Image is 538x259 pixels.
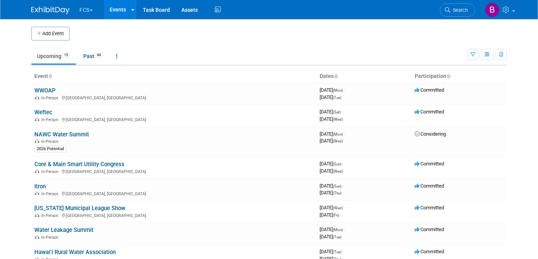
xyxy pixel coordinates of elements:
span: (Tue) [333,250,341,254]
span: In-Person [41,213,61,218]
img: In-Person Event [35,96,39,99]
a: Past84 [78,49,109,63]
span: - [343,183,344,189]
a: Hawai'i Rural Water Association [34,249,116,256]
span: Committed [415,249,444,254]
span: Committed [415,227,444,232]
span: In-Person [41,169,61,174]
span: [DATE] [320,249,344,254]
span: [DATE] [320,212,339,218]
img: In-Person Event [35,191,39,195]
a: Sort by Event Name [48,73,52,79]
a: Water Leakage Summit [34,227,94,233]
span: [DATE] [320,94,341,100]
a: Core & Main Smart Utility Congress [34,161,124,168]
span: [DATE] [320,227,345,232]
span: - [344,205,345,210]
a: Itron [34,183,46,190]
a: Search [440,3,475,17]
span: [DATE] [320,109,343,115]
span: [DATE] [320,161,344,167]
th: Event [31,70,317,83]
div: [GEOGRAPHIC_DATA], [GEOGRAPHIC_DATA] [34,212,313,218]
span: (Mon) [333,88,343,92]
span: Committed [415,183,444,189]
img: In-Person Event [35,139,39,143]
img: In-Person Event [35,169,39,173]
span: Committed [415,109,444,115]
span: [DATE] [320,190,341,196]
span: In-Person [41,191,61,196]
span: In-Person [41,117,61,122]
th: Participation [412,70,507,83]
span: (Wed) [333,117,343,121]
a: NAWC Water Summit [34,131,89,138]
img: ExhibitDay [31,6,69,14]
span: [DATE] [320,87,345,93]
span: Committed [415,87,444,93]
span: (Sun) [333,162,341,166]
span: - [343,161,344,167]
img: In-Person Event [35,117,39,121]
span: In-Person [41,235,61,240]
button: Add Event [31,27,69,40]
a: [US_STATE] Municipal League Show [34,205,125,212]
span: (Sat) [333,110,341,114]
span: [DATE] [320,234,341,240]
span: Search [450,7,468,13]
span: (Sun) [333,184,341,188]
span: - [342,109,343,115]
span: Committed [415,205,444,210]
span: - [344,131,345,137]
div: [GEOGRAPHIC_DATA], [GEOGRAPHIC_DATA] [34,94,313,100]
span: Considering [415,131,446,137]
span: - [343,249,344,254]
a: Sort by Start Date [334,73,338,79]
span: [DATE] [320,205,345,210]
div: [GEOGRAPHIC_DATA], [GEOGRAPHIC_DATA] [34,190,313,196]
span: (Thu) [333,191,341,195]
span: [DATE] [320,138,343,144]
span: (Mon) [333,228,343,232]
span: [DATE] [320,168,343,174]
span: [DATE] [320,183,344,189]
span: - [344,227,345,232]
span: [DATE] [320,116,343,122]
span: (Wed) [333,206,343,210]
span: (Wed) [333,169,343,173]
span: (Fri) [333,213,339,217]
span: In-Person [41,96,61,100]
span: 15 [62,52,70,58]
span: - [344,87,345,93]
span: (Wed) [333,139,343,143]
th: Dates [317,70,412,83]
a: Weftec [34,109,52,116]
span: (Tue) [333,96,341,100]
div: [GEOGRAPHIC_DATA], [GEOGRAPHIC_DATA] [34,168,313,174]
div: 2026 Potential [34,146,66,152]
img: In-Person Event [35,213,39,217]
span: [DATE] [320,131,345,137]
span: 84 [95,52,103,58]
span: (Mon) [333,132,343,136]
span: (Tue) [333,235,341,239]
span: In-Person [41,139,61,144]
a: Sort by Participation Type [446,73,450,79]
img: Barb DeWyer [485,3,499,17]
span: Committed [415,161,444,167]
div: [GEOGRAPHIC_DATA], [GEOGRAPHIC_DATA] [34,116,313,122]
img: In-Person Event [35,235,39,239]
a: Upcoming15 [31,49,76,63]
a: WWOAP [34,87,56,94]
